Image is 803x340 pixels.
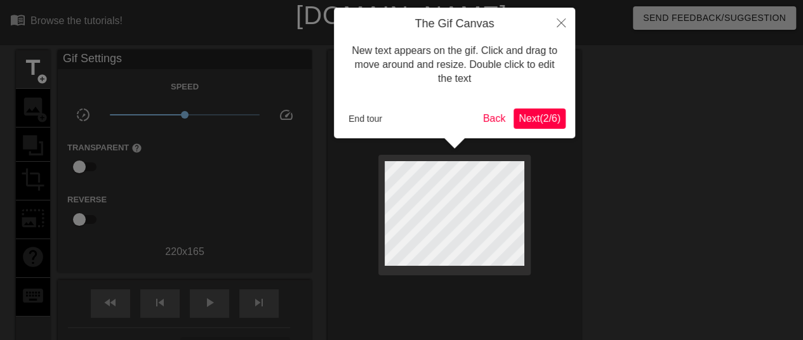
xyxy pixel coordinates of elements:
[478,108,511,129] button: Back
[343,31,566,99] div: New text appears on the gif. Click and drag to move around and resize. Double click to edit the text
[519,113,561,124] span: Next ( 2 / 6 )
[547,8,575,37] button: Close
[343,109,387,128] button: End tour
[514,108,566,129] button: Next
[343,17,566,31] h4: The Gif Canvas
